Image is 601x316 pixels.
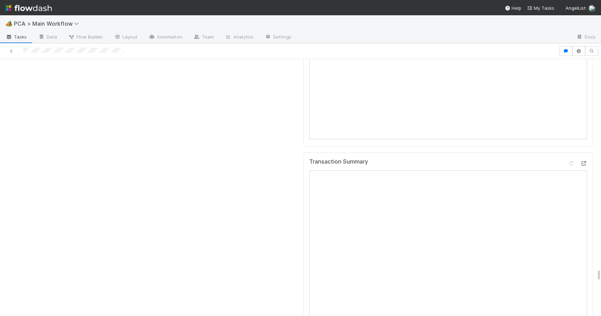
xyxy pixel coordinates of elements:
a: Automation [143,32,188,43]
a: My Tasks [527,5,554,11]
a: Data [33,32,63,43]
a: Flow Builder [63,32,109,43]
a: Settings [259,32,297,43]
a: Team [188,32,219,43]
h5: Transaction Summary [309,158,368,165]
img: logo-inverted-e16ddd16eac7371096b0.svg [6,2,52,14]
span: Tasks [6,33,27,40]
a: Layout [109,32,143,43]
span: AngelList [566,5,586,11]
span: Flow Builder [68,33,103,40]
a: Docs [571,32,601,43]
img: avatar_ba0ef937-97b0-4cb1-a734-c46f876909ef.png [588,5,595,12]
div: Help [505,5,521,11]
span: 🏕️ [6,20,13,26]
a: Analytics [219,32,259,43]
span: PCA > Main Workflow [14,20,82,27]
